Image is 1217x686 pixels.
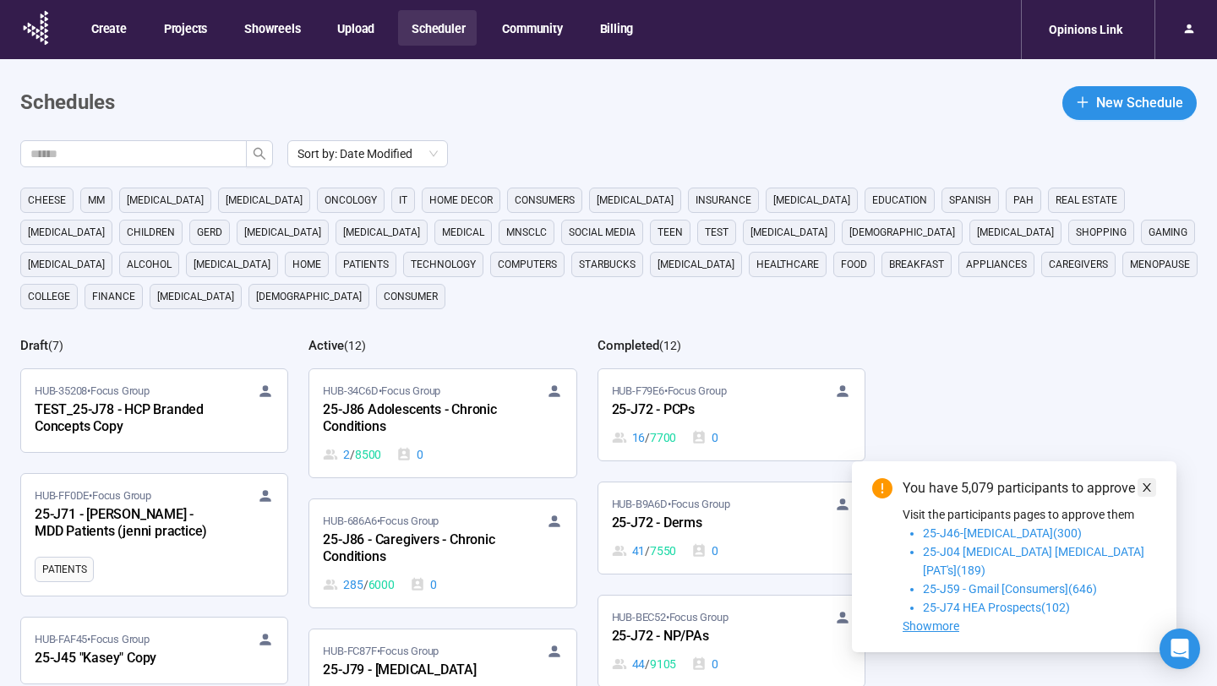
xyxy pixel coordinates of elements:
span: [MEDICAL_DATA] [28,256,105,273]
div: 25-J71 - [PERSON_NAME] - MDD Patients (jenni practice) [35,504,221,543]
button: plusNew Schedule [1062,86,1197,120]
span: [MEDICAL_DATA] [658,256,734,273]
h2: Active [308,338,344,353]
span: 6000 [368,575,395,594]
span: oncology [325,192,377,209]
span: 25-J04 [MEDICAL_DATA] [MEDICAL_DATA] [PAT's](189) [923,545,1144,577]
button: Scheduler [398,10,477,46]
span: 9105 [650,655,676,673]
h2: Draft [20,338,48,353]
span: alcohol [127,256,172,273]
div: 16 [612,428,677,447]
a: HUB-35208•Focus GroupTEST_25-J78 - HCP Branded Concepts Copy [21,369,287,452]
span: real estate [1056,192,1117,209]
span: Food [841,256,867,273]
div: 0 [691,542,718,560]
span: [MEDICAL_DATA] [597,192,674,209]
button: Create [78,10,139,46]
span: exclamation-circle [872,478,892,498]
span: [DEMOGRAPHIC_DATA] [849,224,955,241]
div: 25-J86 - Caregivers - Chronic Conditions [323,530,509,569]
div: 285 [323,575,394,594]
span: finance [92,288,135,305]
span: 8500 [355,445,381,464]
span: [MEDICAL_DATA] [194,256,270,273]
button: Showreels [231,10,312,46]
span: / [645,542,650,560]
span: / [645,655,650,673]
div: 2 [323,445,381,464]
span: close [1141,482,1153,493]
button: Billing [587,10,646,46]
span: 7550 [650,542,676,560]
span: breakfast [889,256,944,273]
div: 25-J79 - [MEDICAL_DATA] [323,660,509,682]
span: HUB-34C6D • Focus Group [323,383,440,400]
span: [MEDICAL_DATA] [773,192,850,209]
span: [DEMOGRAPHIC_DATA] [256,288,362,305]
span: Patients [343,256,389,273]
a: HUB-686A6•Focus Group25-J86 - Caregivers - Chronic Conditions285 / 60000 [309,499,576,607]
div: Open Intercom Messenger [1160,629,1200,669]
span: [MEDICAL_DATA] [977,224,1054,241]
p: Visit the participants pages to approve them [903,505,1156,524]
span: ( 12 ) [344,339,366,352]
span: consumers [515,192,575,209]
div: 25-J45 "Kasey" Copy [35,648,221,670]
span: Teen [658,224,683,241]
span: search [253,147,266,161]
span: consumer [384,288,438,305]
div: 0 [691,428,718,447]
span: HUB-B9A6D • Focus Group [612,496,730,513]
div: 41 [612,542,677,560]
span: 25-J46-[MEDICAL_DATA](300) [923,526,1082,540]
span: HUB-FF0DE • Focus Group [35,487,151,504]
span: technology [411,256,476,273]
div: 0 [396,445,423,464]
span: HUB-35208 • Focus Group [35,383,150,400]
span: [MEDICAL_DATA] [244,224,321,241]
span: it [399,192,407,209]
div: 25-J72 - PCPs [612,400,798,422]
span: starbucks [579,256,636,273]
div: 0 [410,575,437,594]
span: [MEDICAL_DATA] [157,288,234,305]
a: HUB-FAF45•Focus Group25-J45 "Kasey" Copy [21,618,287,683]
span: healthcare [756,256,819,273]
span: caregivers [1049,256,1108,273]
div: 0 [691,655,718,673]
span: college [28,288,70,305]
span: New Schedule [1096,92,1183,113]
div: You have 5,079 participants to approve [903,478,1156,498]
span: mnsclc [506,224,547,241]
span: 7700 [650,428,676,447]
h2: Completed [598,338,659,353]
span: menopause [1130,256,1190,273]
span: gaming [1149,224,1187,241]
span: shopping [1076,224,1127,241]
h1: Schedules [20,87,115,119]
span: [MEDICAL_DATA] [343,224,420,241]
span: appliances [966,256,1027,273]
span: medical [442,224,484,241]
span: [MEDICAL_DATA] [28,224,105,241]
div: 25-J72 - Derms [612,513,798,535]
span: Showmore [903,619,959,633]
a: HUB-FF0DE•Focus Group25-J71 - [PERSON_NAME] - MDD Patients (jenni practice)Patients [21,474,287,596]
span: HUB-F79E6 • Focus Group [612,383,727,400]
span: HUB-BEC52 • Focus Group [612,609,729,626]
span: [MEDICAL_DATA] [750,224,827,241]
span: PAH [1013,192,1034,209]
button: Projects [150,10,219,46]
span: ( 7 ) [48,339,63,352]
span: Patients [42,561,86,578]
span: plus [1076,95,1089,109]
span: [MEDICAL_DATA] [226,192,303,209]
span: children [127,224,175,241]
span: HUB-FC87F • Focus Group [323,643,439,660]
span: HUB-686A6 • Focus Group [323,513,439,530]
span: Sort by: Date Modified [297,141,438,166]
span: Test [705,224,729,241]
span: 25-J74 HEA Prospects(102) [923,601,1070,614]
button: search [246,140,273,167]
